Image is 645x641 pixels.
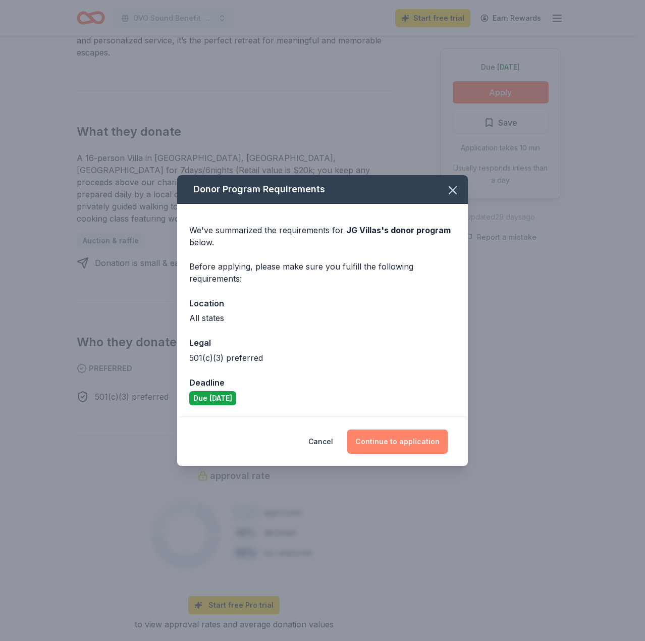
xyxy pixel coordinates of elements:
div: 501(c)(3) preferred [189,352,456,364]
div: Before applying, please make sure you fulfill the following requirements: [189,260,456,285]
div: We've summarized the requirements for below. [189,224,456,248]
button: Continue to application [347,430,448,454]
div: Location [189,297,456,310]
span: JG Villas 's donor program [346,225,451,235]
div: Due [DATE] [189,391,236,405]
div: All states [189,312,456,324]
button: Cancel [308,430,333,454]
div: Deadline [189,376,456,389]
div: Donor Program Requirements [177,175,468,204]
div: Legal [189,336,456,349]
